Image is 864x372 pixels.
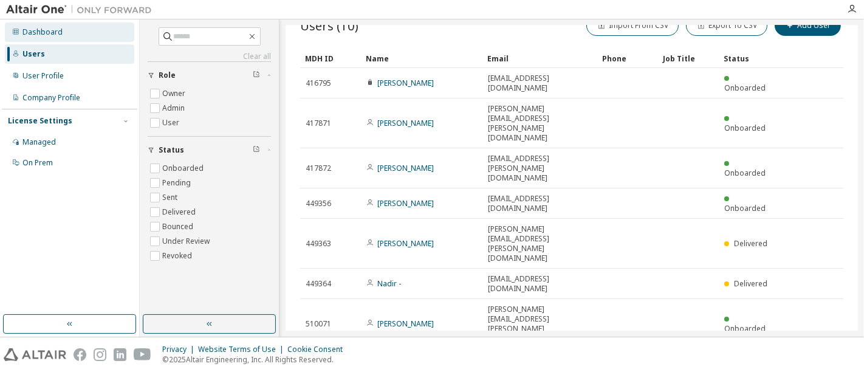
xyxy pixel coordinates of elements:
div: Users [22,49,45,59]
span: Onboarded [724,168,766,178]
span: Onboarded [724,83,766,93]
img: youtube.svg [134,348,151,361]
div: User Profile [22,71,64,81]
span: 417872 [306,164,331,173]
span: 510071 [306,319,331,329]
span: [EMAIL_ADDRESS][DOMAIN_NAME] [488,194,592,213]
span: Role [159,71,176,80]
label: Delivered [162,205,198,219]
button: Export To CSV [686,15,767,36]
span: Users (10) [300,17,358,34]
label: Owner [162,86,188,101]
label: Sent [162,190,180,205]
span: 417871 [306,119,331,128]
span: 449364 [306,279,331,289]
label: Admin [162,101,187,115]
div: Website Terms of Use [198,345,287,354]
span: 449363 [306,239,331,249]
span: [EMAIL_ADDRESS][DOMAIN_NAME] [488,274,592,294]
img: instagram.svg [94,348,106,361]
div: Phone [602,49,653,68]
div: MDH ID [305,49,356,68]
a: [PERSON_NAME] [377,319,434,329]
button: Status [148,137,271,164]
span: [EMAIL_ADDRESS][PERSON_NAME][DOMAIN_NAME] [488,154,592,183]
button: Add User [775,15,841,36]
span: [PERSON_NAME][EMAIL_ADDRESS][PERSON_NAME][DOMAIN_NAME] [488,224,592,263]
img: Altair One [6,4,158,16]
img: facebook.svg [74,348,86,361]
label: Under Review [162,234,212,249]
div: Company Profile [22,93,80,103]
div: Dashboard [22,27,63,37]
span: Status [159,145,184,155]
img: altair_logo.svg [4,348,66,361]
img: linkedin.svg [114,348,126,361]
div: Job Title [663,49,714,68]
div: License Settings [8,116,72,126]
span: Onboarded [724,203,766,213]
div: Privacy [162,345,198,354]
span: 416795 [306,78,331,88]
a: [PERSON_NAME] [377,198,434,208]
button: Role [148,62,271,89]
span: [PERSON_NAME][EMAIL_ADDRESS][PERSON_NAME][DOMAIN_NAME] [488,104,592,143]
span: Onboarded [724,123,766,133]
span: Delivered [734,238,767,249]
p: © 2025 Altair Engineering, Inc. All Rights Reserved. [162,354,350,365]
span: Clear filter [253,145,260,155]
span: 449356 [306,199,331,208]
label: Bounced [162,219,196,234]
div: Cookie Consent [287,345,350,354]
div: Email [487,49,592,68]
a: Clear all [148,52,271,61]
div: Status [724,49,775,68]
a: [PERSON_NAME] [377,78,434,88]
a: [PERSON_NAME] [377,163,434,173]
label: Pending [162,176,193,190]
label: User [162,115,182,130]
div: Managed [22,137,56,147]
a: [PERSON_NAME] [377,118,434,128]
button: Import From CSV [586,15,679,36]
span: Delivered [734,278,767,289]
div: Name [366,49,478,68]
span: Onboarded [724,323,766,334]
span: Clear filter [253,71,260,80]
label: Revoked [162,249,194,263]
span: [PERSON_NAME][EMAIL_ADDRESS][PERSON_NAME][DOMAIN_NAME] [488,305,592,343]
span: [EMAIL_ADDRESS][DOMAIN_NAME] [488,74,592,93]
a: Nadir - [377,278,401,289]
div: On Prem [22,158,53,168]
a: [PERSON_NAME] [377,238,434,249]
label: Onboarded [162,161,206,176]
